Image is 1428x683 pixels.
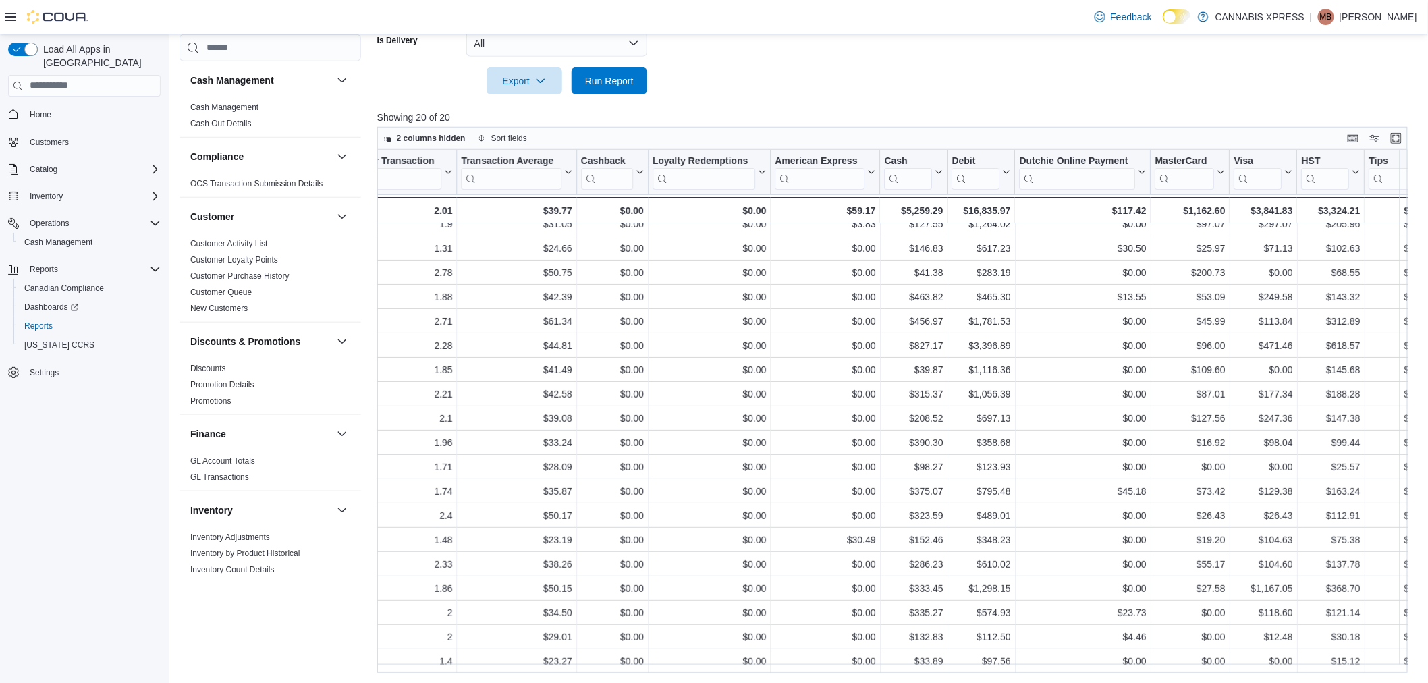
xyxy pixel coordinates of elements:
[775,410,875,427] div: $0.00
[1234,155,1292,189] button: Visa
[775,240,875,256] div: $0.00
[461,265,572,281] div: $50.75
[1234,155,1282,167] div: Visa
[1155,362,1225,378] div: $109.60
[1155,410,1225,427] div: $127.56
[190,254,278,264] a: Customer Loyalty Points
[1155,265,1225,281] div: $200.73
[1369,240,1427,256] div: $0.00
[1320,9,1332,25] span: MB
[1234,202,1292,219] div: $3,841.83
[345,240,452,256] div: 1.31
[397,133,466,144] span: 2 columns hidden
[472,130,532,146] button: Sort fields
[461,202,572,219] div: $39.77
[19,280,109,296] a: Canadian Compliance
[1019,155,1146,189] button: Dutchie Online Payment
[19,299,161,315] span: Dashboards
[580,202,643,219] div: $0.00
[13,298,166,317] a: Dashboards
[884,435,943,451] div: $390.30
[24,161,63,177] button: Catalog
[190,456,255,465] a: GL Account Totals
[580,240,643,256] div: $0.00
[461,386,572,402] div: $42.58
[180,175,361,196] div: Compliance
[653,289,767,305] div: $0.00
[1234,337,1292,354] div: $471.46
[652,155,755,189] div: Loyalty Redemptions
[190,102,258,111] a: Cash Management
[1301,337,1360,354] div: $618.57
[653,240,767,256] div: $0.00
[775,216,875,232] div: $3.83
[24,161,161,177] span: Catalog
[30,137,69,148] span: Customers
[1019,410,1146,427] div: $0.00
[190,334,300,348] h3: Discounts & Promotions
[19,234,161,250] span: Cash Management
[345,202,452,219] div: 2.01
[1369,155,1417,167] div: Tips
[884,289,943,305] div: $463.82
[884,155,932,167] div: Cash
[1367,130,1383,146] button: Display options
[1155,155,1225,189] button: MasterCard
[334,72,350,88] button: Cash Management
[24,364,161,381] span: Settings
[775,459,875,475] div: $0.00
[3,160,166,179] button: Catalog
[3,260,166,279] button: Reports
[461,289,572,305] div: $42.39
[345,155,441,189] div: Qty Per Transaction
[24,261,161,277] span: Reports
[27,10,88,24] img: Cova
[884,313,943,329] div: $456.97
[1155,313,1225,329] div: $45.99
[1234,216,1292,232] div: $297.07
[1301,155,1349,167] div: HST
[1340,9,1417,25] p: [PERSON_NAME]
[1234,386,1292,402] div: $177.34
[190,503,233,516] h3: Inventory
[1155,155,1214,189] div: MasterCard
[775,386,875,402] div: $0.00
[1155,240,1225,256] div: $25.97
[487,67,562,94] button: Export
[345,435,452,451] div: 1.96
[24,134,74,151] a: Customers
[190,302,248,313] span: New Customers
[345,289,452,305] div: 1.88
[1155,337,1225,354] div: $96.00
[1301,289,1360,305] div: $143.32
[190,238,268,248] span: Customer Activity List
[345,265,452,281] div: 2.78
[1234,265,1292,281] div: $0.00
[190,178,323,188] a: OCS Transaction Submission Details
[19,234,98,250] a: Cash Management
[1301,265,1360,281] div: $68.55
[345,216,452,232] div: 1.9
[1111,10,1152,24] span: Feedback
[190,362,226,373] span: Discounts
[3,187,166,206] button: Inventory
[13,233,166,252] button: Cash Management
[466,30,647,57] button: All
[952,240,1010,256] div: $617.23
[1155,289,1225,305] div: $53.09
[38,43,161,70] span: Load All Apps in [GEOGRAPHIC_DATA]
[952,265,1010,281] div: $283.19
[190,73,331,86] button: Cash Management
[653,362,767,378] div: $0.00
[190,73,274,86] h3: Cash Management
[24,188,161,204] span: Inventory
[461,313,572,329] div: $61.34
[190,472,249,481] a: GL Transactions
[580,337,643,354] div: $0.00
[461,240,572,256] div: $24.66
[345,386,452,402] div: 2.21
[190,177,323,188] span: OCS Transaction Submission Details
[1019,362,1146,378] div: $0.00
[585,74,634,88] span: Run Report
[1019,337,1146,354] div: $0.00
